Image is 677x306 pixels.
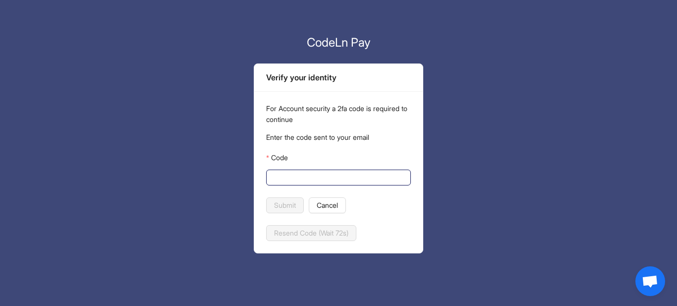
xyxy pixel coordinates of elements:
[266,150,287,166] label: Code
[635,266,665,296] div: Open chat
[272,172,403,183] input: Code
[317,200,338,211] span: Cancel
[266,197,304,213] button: Submit
[254,34,423,52] p: CodeLn Pay
[266,103,411,125] p: For Account security a 2fa code is required to continue
[266,71,411,84] div: Verify your identity
[274,200,296,211] span: Submit
[309,197,346,213] button: Cancel
[274,228,348,239] span: Resend Code (Wait 72s)
[266,225,356,241] button: Resend Code (Wait 72s)
[266,132,411,143] p: Enter the code sent to your email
